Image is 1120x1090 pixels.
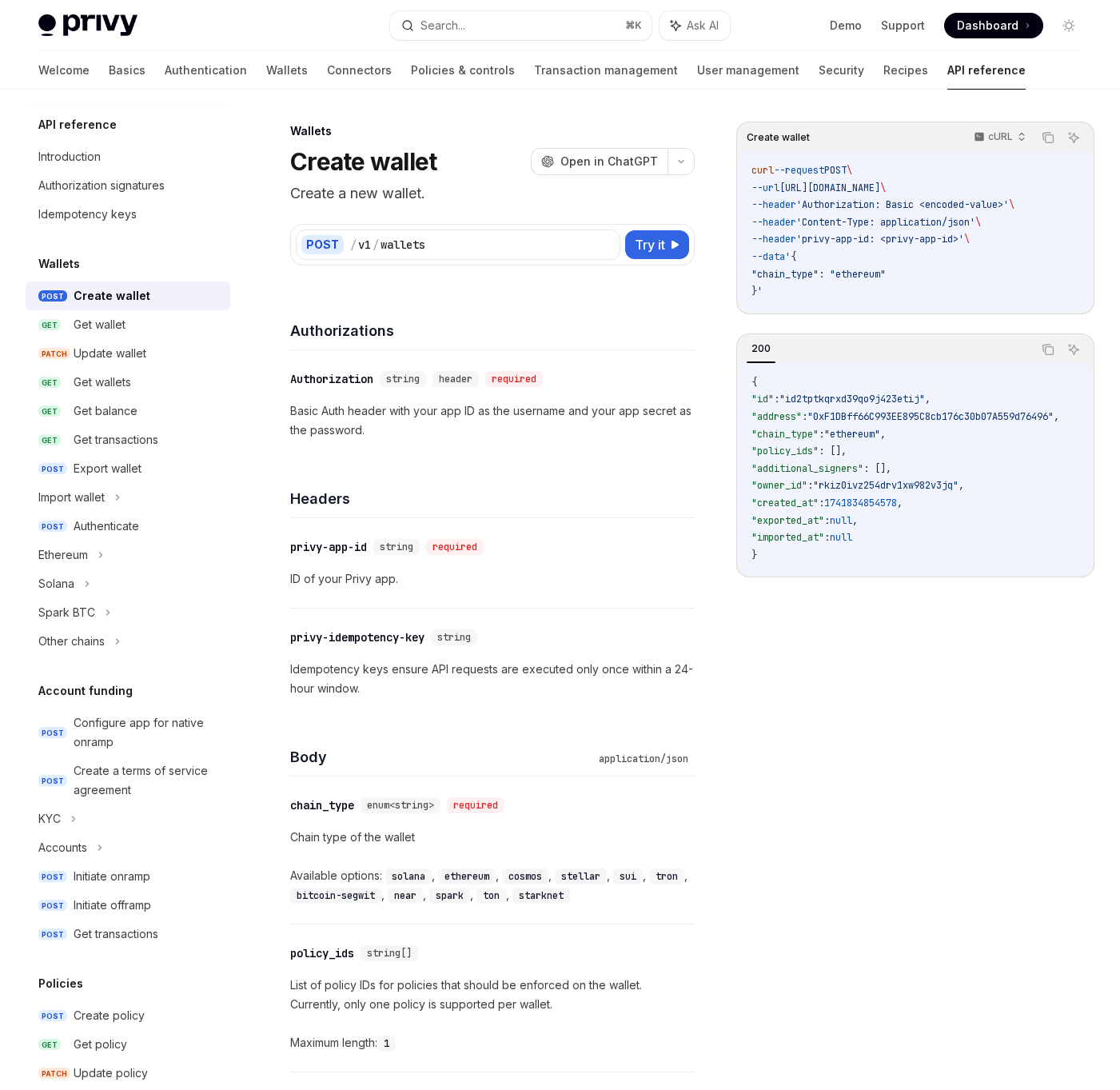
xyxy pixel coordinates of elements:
span: --url [751,182,779,194]
a: GETGet transactions [26,425,230,454]
a: Connectors [327,51,392,90]
div: / [373,237,379,253]
div: Wallets [290,123,695,139]
h5: Account funding [38,681,133,701]
div: Create policy [74,1006,145,1025]
div: Initiate onramp [74,867,150,886]
span: "additional_signers" [751,462,863,475]
span: POST [38,871,67,883]
p: List of policy IDs for policies that should be enforced on the wallet. Currently, only one policy... [290,976,695,1014]
a: Security [819,51,864,90]
button: Try it [625,230,689,259]
span: : [802,410,807,423]
span: "address" [751,410,802,423]
span: POST [38,727,67,739]
code: bitcoin-segwit [290,888,381,904]
div: wallets [381,237,425,253]
span: , [897,497,903,509]
a: Welcome [38,51,90,90]
div: Solana [38,574,74,593]
div: Update wallet [74,344,146,363]
button: Open in ChatGPT [531,148,668,175]
span: 1741834854578 [824,497,897,509]
div: privy-idempotency-key [290,629,424,645]
span: , [925,393,931,405]
span: PATCH [38,348,70,360]
span: \ [975,216,981,229]
p: ID of your Privy app. [290,569,695,589]
span: 'Content-Type: application/json' [796,216,975,229]
p: Idempotency keys ensure API requests are executed only once within a 24-hour window. [290,660,695,698]
div: Get transactions [74,430,158,449]
p: Chain type of the wallet [290,828,695,847]
div: Import wallet [38,488,105,507]
span: GET [38,319,61,331]
span: POST [38,1010,67,1022]
div: POST [301,235,344,254]
span: [URL][DOMAIN_NAME] [779,182,880,194]
div: Authenticate [74,517,139,536]
span: "chain_type": "ethereum" [751,268,886,281]
code: ethereum [438,868,496,884]
button: Copy the contents from the code block [1038,127,1058,148]
span: }' [751,285,763,297]
a: POSTConfigure app for native onramp [26,709,230,757]
div: , [438,866,502,885]
button: Ask AI [1063,339,1084,360]
code: spark [429,888,470,904]
code: near [388,888,423,904]
span: PATCH [38,1068,70,1080]
img: light logo [38,14,138,37]
span: Create wallet [747,131,810,144]
span: : [824,531,830,544]
span: POST [38,928,67,940]
span: POST [38,521,67,533]
a: Authorization signatures [26,171,230,200]
div: Ethereum [38,545,88,565]
div: Configure app for native onramp [74,713,221,752]
div: , [388,885,429,904]
a: API reference [947,51,1026,90]
div: , [290,885,388,904]
span: , [852,514,858,527]
a: GETGet policy [26,1030,230,1059]
code: starknet [512,888,570,904]
span: : [774,393,779,405]
p: Create a new wallet. [290,182,695,205]
a: POSTCreate policy [26,1001,230,1030]
span: \ [880,182,886,194]
span: GET [38,1039,61,1051]
div: v1 [358,237,371,253]
h4: Authorizations [290,320,695,341]
a: User management [697,51,799,90]
span: { [751,376,757,389]
p: cURL [988,130,1013,143]
span: null [830,531,852,544]
div: application/json [592,751,695,767]
span: --header [751,216,796,229]
span: "rkiz0ivz254drv1xw982v3jq" [813,479,959,492]
span: POST [38,900,67,912]
span: "exported_at" [751,514,824,527]
span: "id2tptkqrxd39qo9j423etij" [779,393,925,405]
div: Get wallets [74,373,131,392]
h1: Create wallet [290,147,436,176]
div: Get policy [74,1035,127,1054]
div: , [429,885,476,904]
div: Idempotency keys [38,205,137,224]
span: --header [751,233,796,246]
button: Ask AI [1063,127,1084,148]
span: null [830,514,852,527]
span: Ask AI [687,18,719,34]
div: / [350,237,357,253]
a: POSTInitiate offramp [26,891,230,920]
div: , [649,866,691,885]
h4: Headers [290,488,695,509]
button: Copy the contents from the code block [1038,339,1058,360]
span: \ [964,233,970,246]
div: Spark BTC [38,603,95,622]
span: \ [1009,198,1014,211]
h4: Body [290,746,592,768]
div: Export wallet [74,459,141,478]
span: "0xF1DBff66C993EE895C8cb176c30b07A559d76496" [807,410,1054,423]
